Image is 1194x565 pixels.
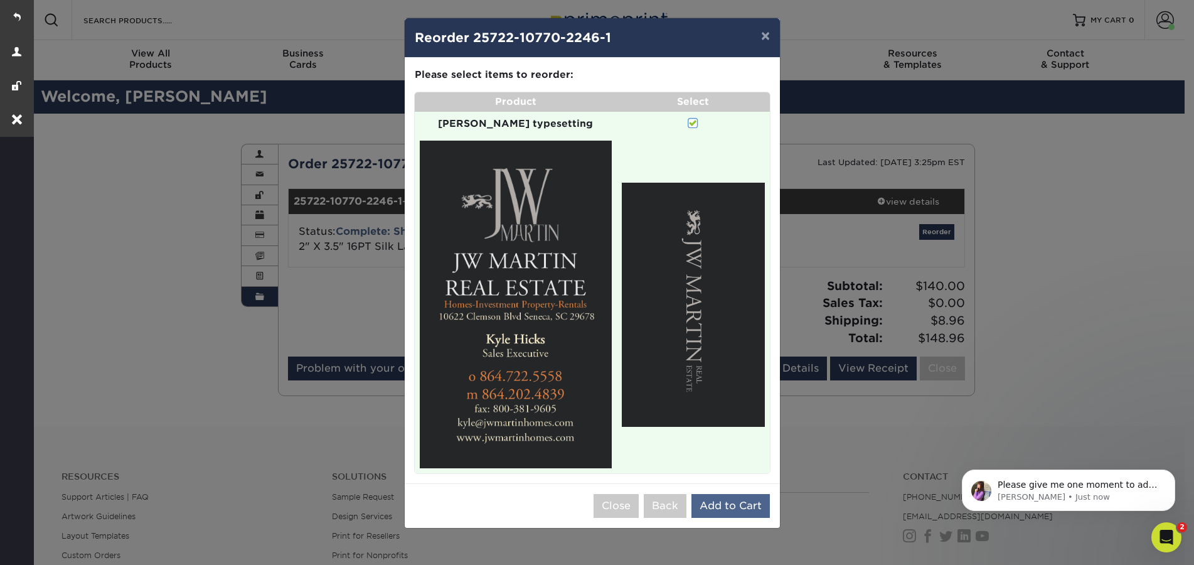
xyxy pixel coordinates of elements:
h4: Reorder 25722-10770-2246-1 [415,28,770,47]
strong: Please select items to reorder: [415,68,573,80]
img: primo-3400-6888fe8c9054a [622,183,765,427]
img: primo-8462-6888fe8c8c11d [420,141,612,468]
button: Close [594,494,639,518]
strong: Product [495,95,536,107]
iframe: Intercom notifications message [943,443,1194,531]
span: 2 [1177,522,1187,532]
iframe: Intercom live chat [1151,522,1181,552]
button: Add to Cart [691,494,770,518]
strong: [PERSON_NAME] typesetting [438,117,593,129]
button: × [751,18,780,53]
strong: Select [677,95,709,107]
button: Back [644,494,686,518]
